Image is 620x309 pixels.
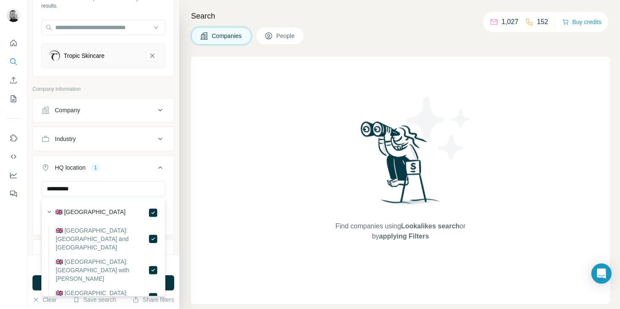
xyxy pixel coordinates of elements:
button: Company [33,100,174,120]
span: People [276,32,296,40]
button: Clear [32,295,57,304]
button: My lists [7,91,20,106]
div: 1 [91,164,100,171]
button: Search [7,54,20,69]
h4: Search [191,10,610,22]
p: Company information [32,85,174,93]
button: Industry [33,129,174,149]
img: Tropic Skincare-logo [49,50,60,61]
button: Dashboard [7,168,20,183]
span: Companies [212,32,243,40]
button: Run search [32,275,174,290]
span: applying Filters [379,233,429,240]
label: 🇬🇧 [GEOGRAPHIC_DATA]: [GEOGRAPHIC_DATA] with [PERSON_NAME] [56,257,148,283]
button: HQ location1 [33,157,174,181]
button: Tropic Skincare-remove-button [146,50,158,62]
span: Find companies using or by [333,221,468,241]
button: Buy credits [562,16,601,28]
div: HQ location [55,163,86,172]
p: 1,027 [501,17,518,27]
img: Surfe Illustration - Woman searching with binoculars [357,119,445,213]
div: Company [55,106,80,114]
button: Quick start [7,35,20,51]
p: 152 [537,17,548,27]
img: Surfe Illustration - Stars [401,90,477,166]
button: Share filters [132,295,174,304]
button: Feedback [7,186,20,201]
button: Enrich CSV [7,73,20,88]
span: Lookalikes search [401,222,460,230]
div: Tropic Skincare [64,51,105,60]
button: Save search [73,295,116,304]
img: Avatar [7,8,20,22]
div: Open Intercom Messenger [591,263,612,284]
button: Use Surfe API [7,149,20,164]
label: 🇬🇧 [GEOGRAPHIC_DATA]: [GEOGRAPHIC_DATA] [56,289,148,306]
label: 🇬🇧 [GEOGRAPHIC_DATA]: [GEOGRAPHIC_DATA] and [GEOGRAPHIC_DATA] [56,226,148,252]
div: Industry [55,135,76,143]
button: Use Surfe on LinkedIn [7,130,20,146]
label: 🇬🇧 [GEOGRAPHIC_DATA] [55,208,126,218]
button: Annual revenue ($) [33,241,174,262]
